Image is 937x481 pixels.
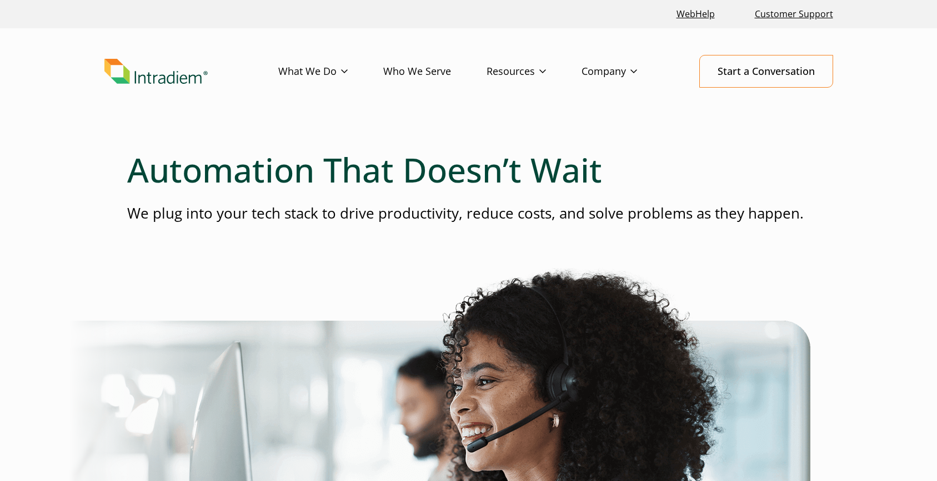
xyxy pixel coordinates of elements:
[127,150,810,190] h1: Automation That Doesn’t Wait
[127,203,810,224] p: We plug into your tech stack to drive productivity, reduce costs, and solve problems as they happen.
[750,2,838,26] a: Customer Support
[699,55,833,88] a: Start a Conversation
[487,55,582,88] a: Resources
[104,59,278,84] a: Link to homepage of Intradiem
[383,55,487,88] a: Who We Serve
[278,55,383,88] a: What We Do
[672,2,719,26] a: Link opens in a new window
[104,59,208,84] img: Intradiem
[582,55,673,88] a: Company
